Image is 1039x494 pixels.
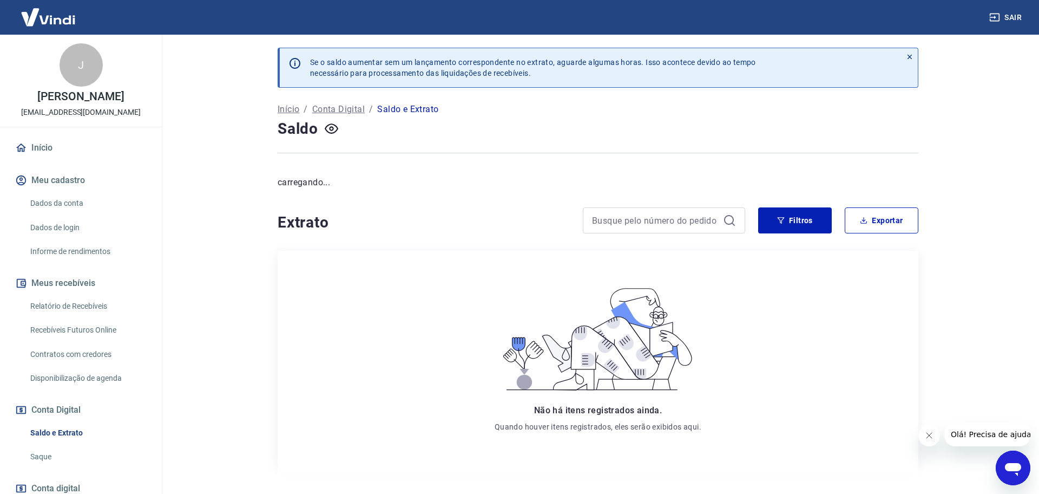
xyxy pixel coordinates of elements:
iframe: Fechar mensagem [918,425,940,446]
a: Saldo e Extrato [26,422,149,444]
a: Relatório de Recebíveis [26,295,149,317]
a: Saque [26,446,149,468]
div: J [60,43,103,87]
span: Não há itens registrados ainda. [534,405,662,415]
a: Recebíveis Futuros Online [26,319,149,341]
button: Meus recebíveis [13,271,149,295]
button: Sair [987,8,1026,28]
p: carregando... [278,176,918,189]
p: / [369,103,373,116]
iframe: Mensagem da empresa [944,422,1030,446]
button: Filtros [758,207,832,233]
p: Saldo e Extrato [377,103,438,116]
a: Início [278,103,299,116]
iframe: Botão para abrir a janela de mensagens [996,451,1030,485]
p: [EMAIL_ADDRESS][DOMAIN_NAME] [21,107,141,118]
span: Olá! Precisa de ajuda? [6,8,91,16]
img: Vindi [13,1,83,34]
h4: Saldo [278,118,318,140]
p: / [304,103,307,116]
button: Conta Digital [13,398,149,422]
a: Contratos com credores [26,343,149,366]
p: Se o saldo aumentar sem um lançamento correspondente no extrato, aguarde algumas horas. Isso acon... [310,57,756,79]
a: Conta Digital [312,103,365,116]
p: [PERSON_NAME] [37,91,124,102]
input: Busque pelo número do pedido [592,212,719,229]
p: Quando houver itens registrados, eles serão exibidos aqui. [495,421,701,432]
a: Dados da conta [26,192,149,214]
a: Disponibilização de agenda [26,367,149,389]
button: Meu cadastro [13,168,149,192]
a: Início [13,136,149,160]
button: Exportar [845,207,918,233]
a: Dados de login [26,217,149,239]
h4: Extrato [278,212,570,233]
a: Informe de rendimentos [26,240,149,263]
